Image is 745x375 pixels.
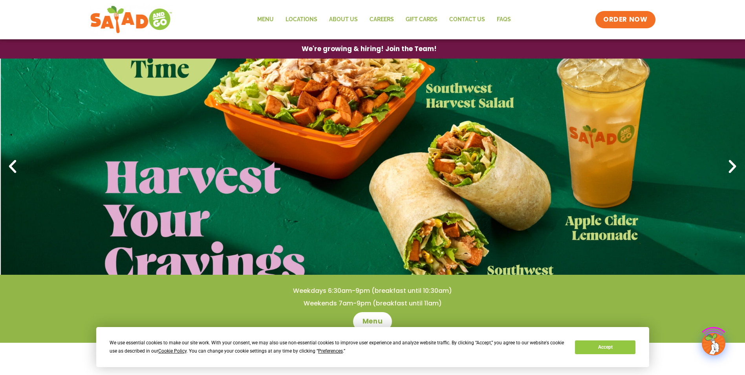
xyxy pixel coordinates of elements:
span: ORDER NOW [603,15,647,24]
span: We're growing & hiring! Join the Team! [302,46,437,52]
button: Accept [575,340,635,354]
a: Menu [353,312,392,331]
span: Cookie Policy [158,348,187,354]
h4: Weekends 7am-9pm (breakfast until 11am) [16,299,729,308]
a: We're growing & hiring! Join the Team! [290,40,448,58]
a: GIFT CARDS [400,11,443,29]
img: new-SAG-logo-768×292 [90,4,173,35]
a: ORDER NOW [595,11,655,28]
div: We use essential cookies to make our site work. With your consent, we may also use non-essential ... [110,339,566,355]
div: Cookie Consent Prompt [96,327,649,367]
nav: Menu [251,11,517,29]
a: Contact Us [443,11,491,29]
a: Locations [280,11,323,29]
a: About Us [323,11,364,29]
a: Menu [251,11,280,29]
span: Preferences [318,348,343,354]
span: Menu [362,317,383,326]
a: Careers [364,11,400,29]
a: FAQs [491,11,517,29]
h4: Weekdays 6:30am-9pm (breakfast until 10:30am) [16,287,729,295]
